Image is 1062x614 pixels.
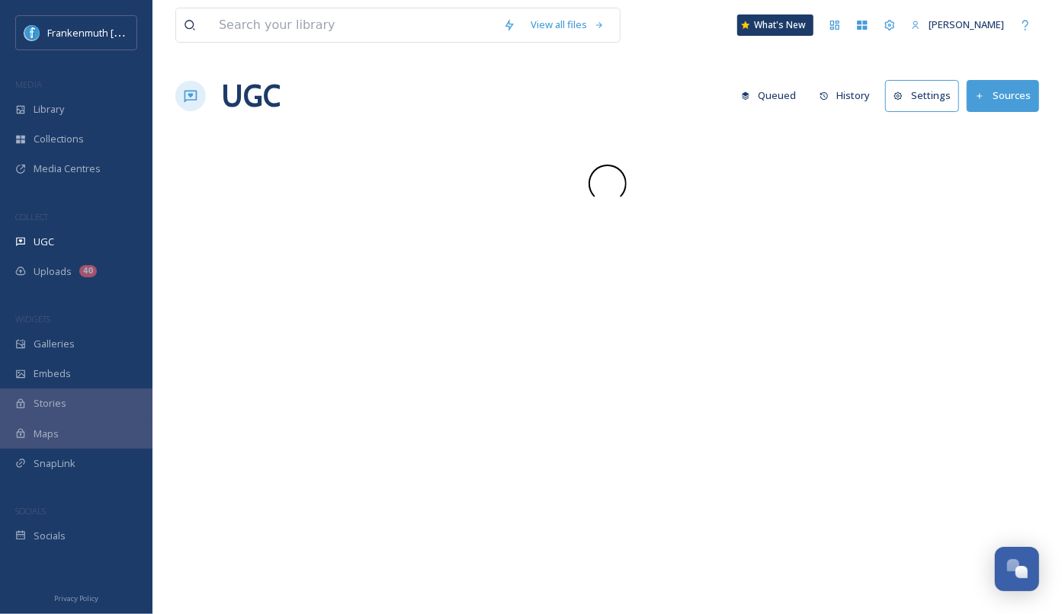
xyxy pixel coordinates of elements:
[523,10,612,40] a: View all files
[737,14,813,36] a: What's New
[995,547,1039,591] button: Open Chat
[903,10,1012,40] a: [PERSON_NAME]
[54,593,98,603] span: Privacy Policy
[34,235,54,249] span: UGC
[34,337,75,351] span: Galleries
[885,80,959,111] button: Settings
[34,396,66,411] span: Stories
[733,81,804,110] button: Queued
[967,80,1039,111] button: Sources
[15,313,50,325] span: WIDGETS
[34,102,64,117] span: Library
[812,81,878,110] button: History
[34,366,71,381] span: Embeds
[24,25,40,40] img: Social%20Media%20PFP%202025.jpg
[733,81,812,110] a: Queued
[34,529,66,543] span: Socials
[885,80,967,111] a: Settings
[211,8,496,42] input: Search your library
[34,132,84,146] span: Collections
[34,427,59,441] span: Maps
[221,73,281,119] a: UGC
[34,161,101,176] span: Media Centres
[34,456,75,471] span: SnapLink
[15,505,46,516] span: SOCIALS
[812,81,886,110] a: History
[54,588,98,606] a: Privacy Policy
[79,265,97,277] div: 40
[929,18,1004,31] span: [PERSON_NAME]
[15,211,48,222] span: COLLECT
[34,264,72,279] span: Uploads
[15,78,42,90] span: MEDIA
[47,25,162,40] span: Frankenmuth [US_STATE]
